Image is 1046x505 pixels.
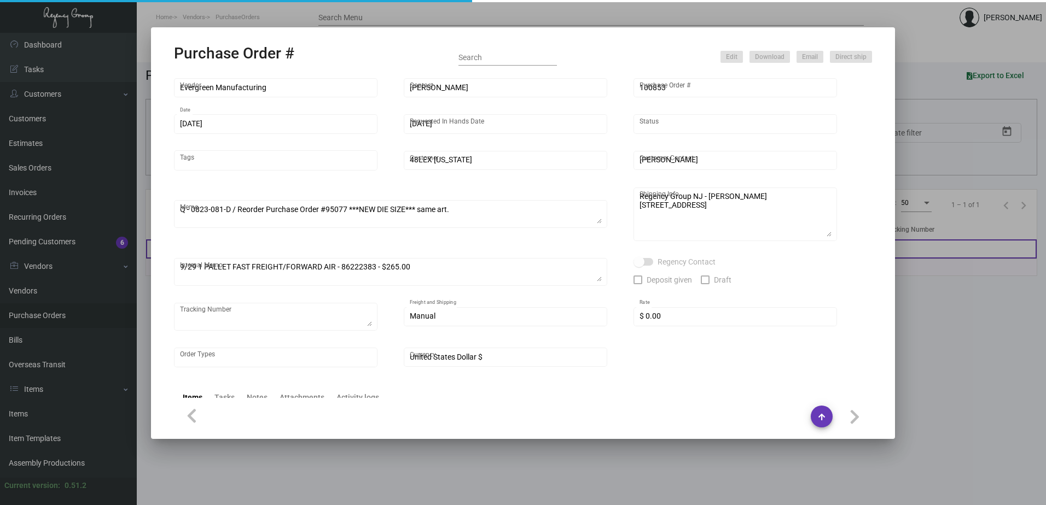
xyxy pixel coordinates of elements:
div: Tasks [214,392,235,403]
span: Download [755,52,785,62]
span: Edit [726,52,737,62]
button: Direct ship [830,51,872,63]
h2: Purchase Order # [174,44,294,63]
button: Edit [720,51,743,63]
button: Email [797,51,823,63]
span: Email [802,52,818,62]
div: Activity logs [336,392,379,403]
div: Notes [247,392,268,403]
span: Deposit given [647,273,692,286]
div: Current version: [4,480,60,491]
button: Download [749,51,790,63]
div: Items [183,392,202,403]
span: Manual [410,312,435,320]
span: Regency Contact [658,255,716,268]
div: Attachments [280,392,324,403]
span: Draft [714,273,731,286]
div: 0.51.2 [65,480,86,491]
span: Direct ship [835,52,867,62]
